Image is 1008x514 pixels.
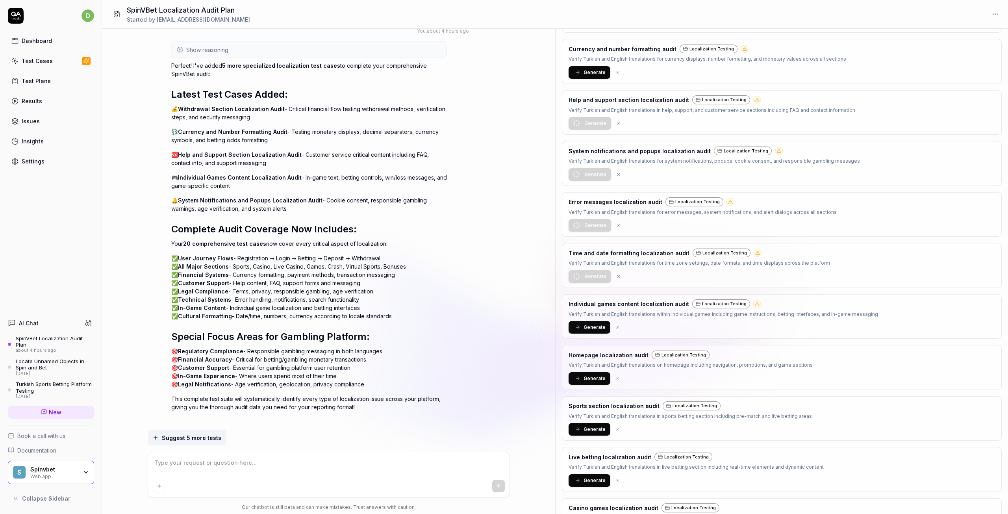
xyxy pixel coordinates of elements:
p: Verify Turkish and English translations within individual games including game instructions, bett... [569,310,878,318]
span: Customer Support [178,280,229,286]
a: Test Cases [8,53,94,69]
span: Technical Systems [178,296,231,303]
a: Localization Testing [665,197,723,207]
h3: Casino games localization audit [569,504,658,512]
h3: Homepage localization audit [569,351,649,359]
button: Show reasoning [172,42,446,58]
p: Verify Turkish and English translations in live betting section including real-time elements and ... [569,463,824,471]
p: 💱 - Testing monetary displays, decimal separators, currency symbols, and betting odds formatting [171,128,447,144]
span: Generate [584,426,606,433]
h3: Sports section localization audit [569,402,660,410]
button: Generate [569,219,611,232]
div: Turkish Sports Betting Platform Testing [16,381,94,394]
span: Latest Test Cases Added: [171,89,288,100]
p: 🆘 - Customer service critical content including FAQ, contact info, and support messaging [171,150,447,167]
span: Generate [584,324,606,331]
p: Verify Turkish and English translations for system notifications, popups, cookie consent, and res... [569,157,860,165]
button: Generate [569,168,611,181]
div: SpinVBet Localization Audit Plan [16,335,94,348]
h3: Individual games content localization audit [569,300,689,308]
div: Localization Testing [665,197,723,206]
span: Financial Systems [178,271,229,278]
p: Verify Turkish and English translations for error messages, system notifications, and alert dialo... [569,208,837,216]
a: Test Plans [8,73,94,89]
a: Settings [8,154,94,169]
span: Generate [584,120,606,127]
div: Dashboard [22,37,52,45]
span: Generate [584,273,606,280]
button: Generate [569,321,610,334]
a: Insights [8,134,94,149]
h3: Time and date formatting localization audit [569,249,689,257]
span: All Major Sections [178,263,229,270]
span: Individual Games Content Localization Audit [178,174,302,181]
span: Generate [584,69,606,76]
span: Legal Compliance [178,288,228,295]
span: Generate [584,222,606,229]
h4: AI Chat [19,319,39,327]
div: Localization Testing [663,401,721,410]
span: Documentation [17,446,56,455]
button: Generate [569,423,610,436]
a: Localization Testing [652,350,710,360]
span: [EMAIL_ADDRESS][DOMAIN_NAME] [157,16,250,23]
button: Add attachment [153,480,165,492]
div: Test Cases [22,57,53,65]
button: Generate [569,474,610,487]
a: Localization Testing [654,452,712,462]
span: User Journey Flows [178,255,233,262]
div: Settings [22,157,44,165]
div: Locate Unnamed Objects in Spin and Bet [16,358,94,371]
span: 20 comprehensive test cases [183,240,266,247]
p: Verify Turkish and English translations for time zone settings, date formats, and time displays a... [569,259,830,267]
span: In-Game Experience [178,373,235,379]
div: [DATE] [16,394,94,399]
span: Generate [584,375,606,382]
a: Localization Testing [692,95,750,105]
p: ✅ - Registration → Login → Betting → Deposit → Withdrawal ✅ - Sports, Casino, Live Casino, Games,... [171,254,447,320]
span: Show reasoning [186,46,228,54]
a: Dashboard [8,33,94,48]
span: Book a call with us [17,432,65,440]
div: Issues [22,117,40,125]
button: Suggest 5 more tests [148,430,226,445]
span: Regulatory Compliance [178,348,243,354]
span: S [13,466,26,479]
a: Localization Testing [661,503,719,513]
a: Book a call with us [8,432,94,440]
button: Generate [569,372,610,385]
p: Verify Turkish and English translations in help, support, and customer service sections including... [569,106,855,114]
h3: Live betting localization audit [569,453,651,461]
button: Generate [569,66,610,79]
span: New [49,408,61,416]
span: In-Game Content [178,304,226,311]
div: about 4 hours ago [16,348,94,353]
span: Collapse Sidebar [22,494,70,503]
p: This complete test suite will systematically identify every type of localization issue across you... [171,395,447,411]
span: Withdrawal Section Localization Audit [178,106,285,112]
button: Collapse Sidebar [8,490,94,506]
span: Customer Support [178,364,229,371]
a: Localization Testing [714,146,772,156]
div: Localization Testing [692,95,750,104]
a: Localization Testing [680,44,737,54]
a: Documentation [8,446,94,455]
a: Issues [8,113,94,129]
h3: System notifications and popups localization audit [569,147,711,155]
h3: Currency and number formatting audit [569,45,676,53]
span: Generate [584,171,606,178]
p: 🎯 - Responsible gambling messaging in both languages 🎯 - Critical for betting/gambling monetary t... [171,347,447,388]
p: Verify Turkish and English translations for currency displays, number formatting, and monetary va... [569,55,846,63]
span: Currency and Number Formatting Audit [178,128,287,135]
a: Turkish Sports Betting Platform Testing[DATE] [8,381,94,399]
a: Results [8,93,94,109]
a: New [8,406,94,419]
div: Results [22,97,42,105]
span: You [417,28,426,34]
div: Localization Testing [661,503,719,512]
span: Complete Audit Coverage Now Includes: [171,223,357,235]
p: Your now cover every critical aspect of localization: [171,239,447,248]
p: 🔔 - Cookie consent, responsible gambling warnings, age verification, and system alerts [171,196,447,213]
p: Perfect! I've added to complete your comprehensive SpinVBet audit: [171,61,447,78]
a: Localization Testing [692,299,750,309]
